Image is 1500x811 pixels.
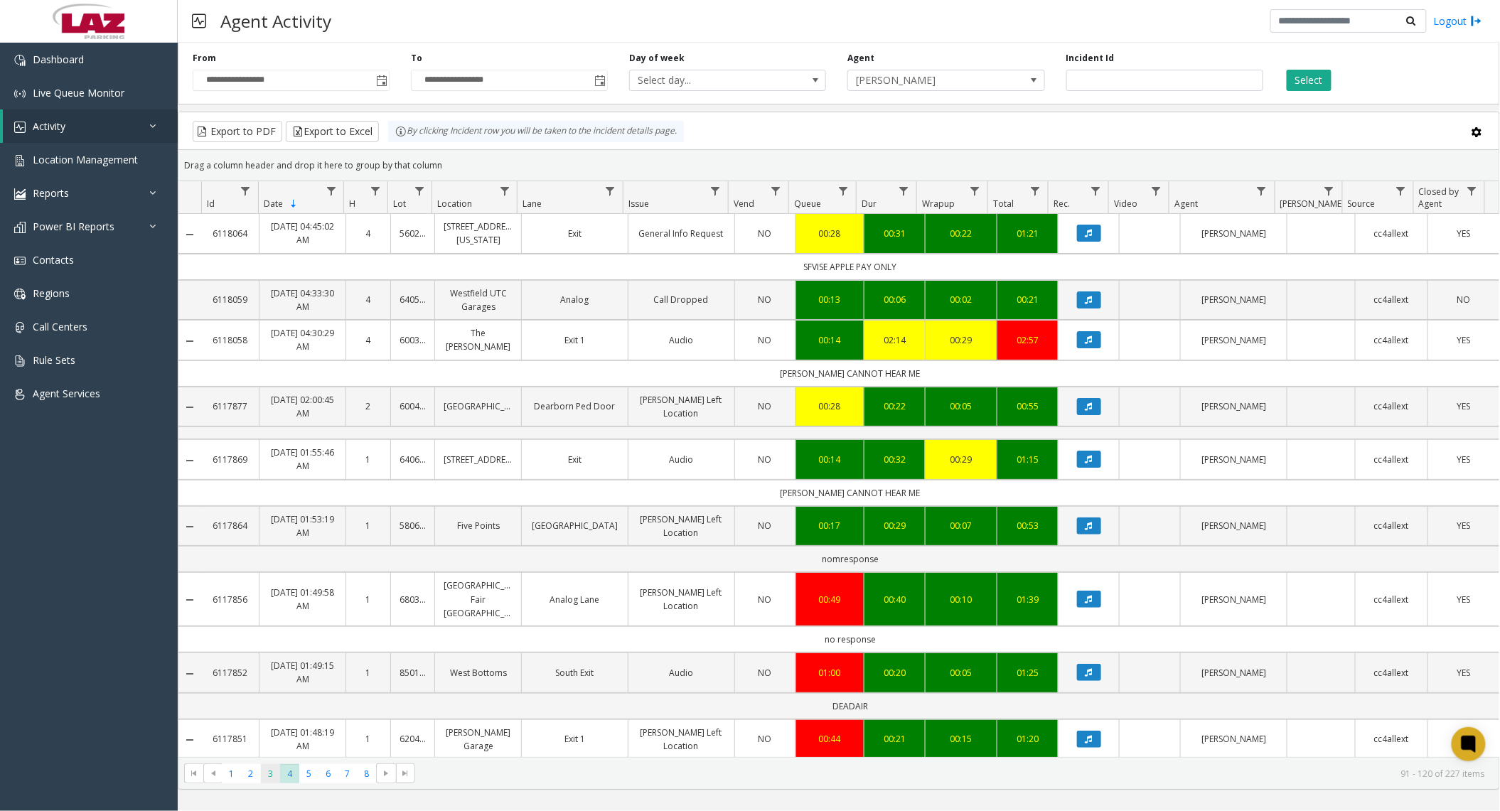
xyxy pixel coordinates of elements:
span: Toggle popup [591,70,607,90]
button: Select [1287,70,1332,91]
div: 00:32 [873,453,916,466]
span: Contacts [33,253,74,267]
span: Page 4 [280,764,299,783]
h3: Agent Activity [213,4,338,38]
a: Issue Filter Menu [706,181,725,200]
a: [PERSON_NAME] [1189,593,1278,606]
a: NO [744,666,787,680]
a: Collapse Details [178,455,201,466]
a: 00:53 [1006,519,1049,532]
div: 01:21 [1006,227,1049,240]
a: YES [1437,453,1491,466]
a: 6118058 [210,333,250,347]
div: Drag a column header and drop it here to group by that column [178,153,1499,178]
a: cc4allext [1364,293,1418,306]
a: Exit 1 [530,333,619,347]
a: Exit [530,227,619,240]
span: Rule Sets [33,353,75,367]
a: [STREET_ADDRESS] [444,453,513,466]
a: NO [744,399,787,413]
a: 01:00 [805,666,855,680]
a: Call Dropped [637,293,726,306]
a: [PERSON_NAME] Left Location [637,586,726,613]
a: cc4allext [1364,519,1418,532]
a: Collapse Details [178,335,201,347]
img: logout [1471,14,1482,28]
span: Queue [794,198,821,210]
a: NO [744,453,787,466]
a: Agent Filter Menu [1252,181,1271,200]
label: From [193,52,216,65]
span: NO [1457,294,1470,306]
span: Date [264,198,283,210]
a: 00:17 [805,519,855,532]
div: 00:02 [934,293,988,306]
span: Go to the previous page [203,763,223,783]
a: 4 [355,333,382,347]
div: 00:14 [805,453,855,466]
a: Collapse Details [178,521,201,532]
span: NO [759,733,772,745]
a: Audio [637,666,726,680]
a: 00:29 [873,519,916,532]
div: 00:06 [873,293,916,306]
a: [PERSON_NAME] [1189,399,1278,413]
a: 01:25 [1006,666,1049,680]
span: YES [1457,520,1470,532]
img: 'icon' [14,122,26,133]
div: 00:14 [805,333,855,347]
div: Data table [178,181,1499,757]
a: [PERSON_NAME] Left Location [637,726,726,753]
span: YES [1457,227,1470,240]
span: NO [759,227,772,240]
a: 4 [355,227,382,240]
a: YES [1437,519,1491,532]
span: Power BI Reports [33,220,114,233]
a: Rec. Filter Menu [1086,181,1105,200]
span: Go to the last page [396,763,415,783]
span: Go to the last page [400,768,411,779]
span: NO [759,400,772,412]
div: 00:15 [934,732,988,746]
a: 00:44 [805,732,855,746]
div: 00:22 [873,399,916,413]
a: [DATE] 01:55:46 AM [268,446,337,473]
a: Collapse Details [178,668,201,680]
span: Sortable [288,198,299,210]
span: H [349,198,355,210]
a: [PERSON_NAME] [1189,519,1278,532]
a: 680387 [400,593,427,606]
a: [PERSON_NAME] Left Location [637,393,726,420]
a: 640630 [400,453,427,466]
a: [DATE] 04:30:29 AM [268,326,337,353]
div: 01:15 [1006,453,1049,466]
label: Incident Id [1066,52,1115,65]
a: Location Filter Menu [495,181,514,200]
a: Westfield UTC Garages [444,286,513,313]
a: [PERSON_NAME] [1189,293,1278,306]
a: Five Points [444,519,513,532]
span: Page 7 [338,764,357,783]
img: 'icon' [14,255,26,267]
a: 00:49 [805,593,855,606]
a: Exit [530,453,619,466]
a: 00:05 [934,666,988,680]
a: YES [1437,399,1491,413]
img: 'icon' [14,188,26,200]
span: Call Centers [33,320,87,333]
a: 00:05 [934,399,988,413]
label: Agent [847,52,874,65]
span: NO [759,334,772,346]
a: 00:40 [873,593,916,606]
span: Activity [33,119,65,133]
a: cc4allext [1364,333,1418,347]
a: 00:21 [1006,293,1049,306]
span: Page 2 [241,764,260,783]
span: Page 6 [318,764,338,783]
span: Live Queue Monitor [33,86,124,100]
a: [PERSON_NAME] [1189,333,1278,347]
a: 00:29 [934,333,988,347]
a: The [PERSON_NAME] [444,326,513,353]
